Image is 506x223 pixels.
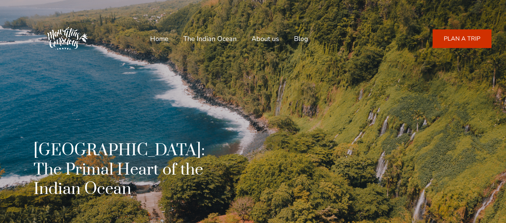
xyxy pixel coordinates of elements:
a: The Indian Ocean [183,30,237,48]
a: Home [150,30,168,48]
a: About us [252,30,279,48]
h1: [GEOGRAPHIC_DATA]: The Primal Heart of the Indian Ocean [34,141,234,199]
a: Blog [294,30,308,48]
a: PLAN A TRIP [433,29,491,48]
